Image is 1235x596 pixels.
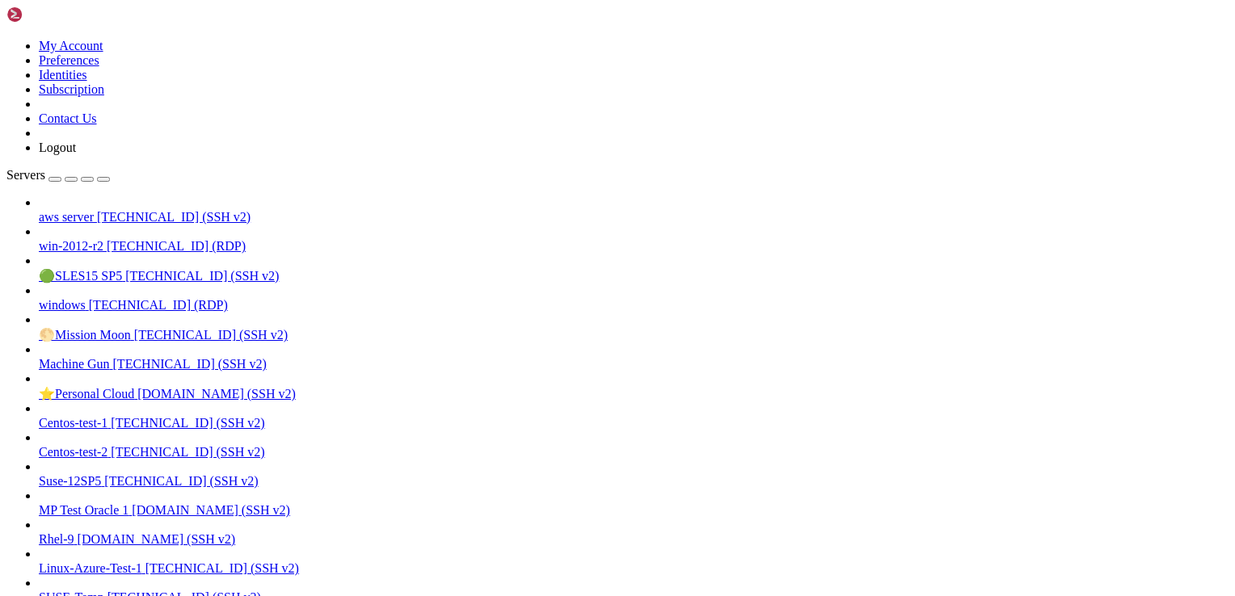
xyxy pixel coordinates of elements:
[111,445,264,459] span: [TECHNICAL_ID] (SSH v2)
[39,445,107,459] span: Centos-test-2
[39,561,1229,576] a: Linux-Azure-Test-1 [TECHNICAL_ID] (SSH v2)
[113,357,267,371] span: [TECHNICAL_ID] (SSH v2)
[39,239,103,253] span: win-2012-r2
[39,225,1229,254] li: win-2012-r2 [TECHNICAL_ID] (RDP)
[39,561,142,575] span: Linux-Azure-Test-1
[6,168,110,182] a: Servers
[39,532,74,546] span: Rhel-9
[39,210,94,224] span: aws server
[39,387,134,401] span: ⭐Personal Cloud
[39,268,1229,283] a: 🟢SLES15 SP5 [TECHNICAL_ID] (SSH v2)
[39,298,86,312] span: windows
[39,386,1229,401] a: ⭐Personal Cloud [DOMAIN_NAME] (SSH v2)
[39,357,1229,371] a: Machine Gun [TECHNICAL_ID] (SSH v2)
[39,430,1229,460] li: Centos-test-2 [TECHNICAL_ID] (SSH v2)
[104,474,258,488] span: [TECHNICAL_ID] (SSH v2)
[137,387,296,401] span: [DOMAIN_NAME] (SSH v2)
[107,239,246,253] span: [TECHNICAL_ID] (RDP)
[39,532,1229,547] a: Rhel-9 [DOMAIN_NAME] (SSH v2)
[39,503,1229,518] a: MP Test Oracle 1 [DOMAIN_NAME] (SSH v2)
[134,328,288,342] span: [TECHNICAL_ID] (SSH v2)
[111,416,264,430] span: [TECHNICAL_ID] (SSH v2)
[39,141,76,154] a: Logout
[125,269,279,283] span: [TECHNICAL_ID] (SSH v2)
[39,518,1229,547] li: Rhel-9 [DOMAIN_NAME] (SSH v2)
[39,503,129,517] span: MP Test Oracle 1
[39,68,87,82] a: Identities
[39,298,1229,313] a: windows [TECHNICAL_ID] (RDP)
[39,269,122,283] span: 🟢SLES15 SP5
[39,283,1229,313] li: windows [TECHNICAL_ID] (RDP)
[97,210,251,224] span: [TECHNICAL_ID] (SSH v2)
[39,547,1229,576] li: Linux-Azure-Test-1 [TECHNICAL_ID] (SSH v2)
[39,39,103,52] a: My Account
[39,327,1229,342] a: 🌕Mission Moon [TECHNICAL_ID] (SSH v2)
[39,416,1229,430] a: Centos-test-1 [TECHNICAL_ID] (SSH v2)
[39,195,1229,225] li: aws server [TECHNICAL_ID] (SSH v2)
[39,371,1229,401] li: ⭐Personal Cloud [DOMAIN_NAME] (SSH v2)
[39,416,107,430] span: Centos-test-1
[39,53,99,67] a: Preferences
[39,474,1229,489] a: Suse-12SP5 [TECHNICAL_ID] (SSH v2)
[39,342,1229,371] li: Machine Gun [TECHNICAL_ID] (SSH v2)
[39,111,97,125] a: Contact Us
[6,6,99,23] img: Shellngn
[39,82,104,96] a: Subscription
[6,168,45,182] span: Servers
[145,561,299,575] span: [TECHNICAL_ID] (SSH v2)
[39,489,1229,518] li: MP Test Oracle 1 [DOMAIN_NAME] (SSH v2)
[132,503,290,517] span: [DOMAIN_NAME] (SSH v2)
[39,328,131,342] span: 🌕Mission Moon
[39,313,1229,342] li: 🌕Mission Moon [TECHNICAL_ID] (SSH v2)
[78,532,236,546] span: [DOMAIN_NAME] (SSH v2)
[39,357,110,371] span: Machine Gun
[39,401,1229,430] li: Centos-test-1 [TECHNICAL_ID] (SSH v2)
[39,210,1229,225] a: aws server [TECHNICAL_ID] (SSH v2)
[39,239,1229,254] a: win-2012-r2 [TECHNICAL_ID] (RDP)
[39,445,1229,460] a: Centos-test-2 [TECHNICAL_ID] (SSH v2)
[39,474,101,488] span: Suse-12SP5
[39,254,1229,283] li: 🟢SLES15 SP5 [TECHNICAL_ID] (SSH v2)
[39,460,1229,489] li: Suse-12SP5 [TECHNICAL_ID] (SSH v2)
[89,298,228,312] span: [TECHNICAL_ID] (RDP)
